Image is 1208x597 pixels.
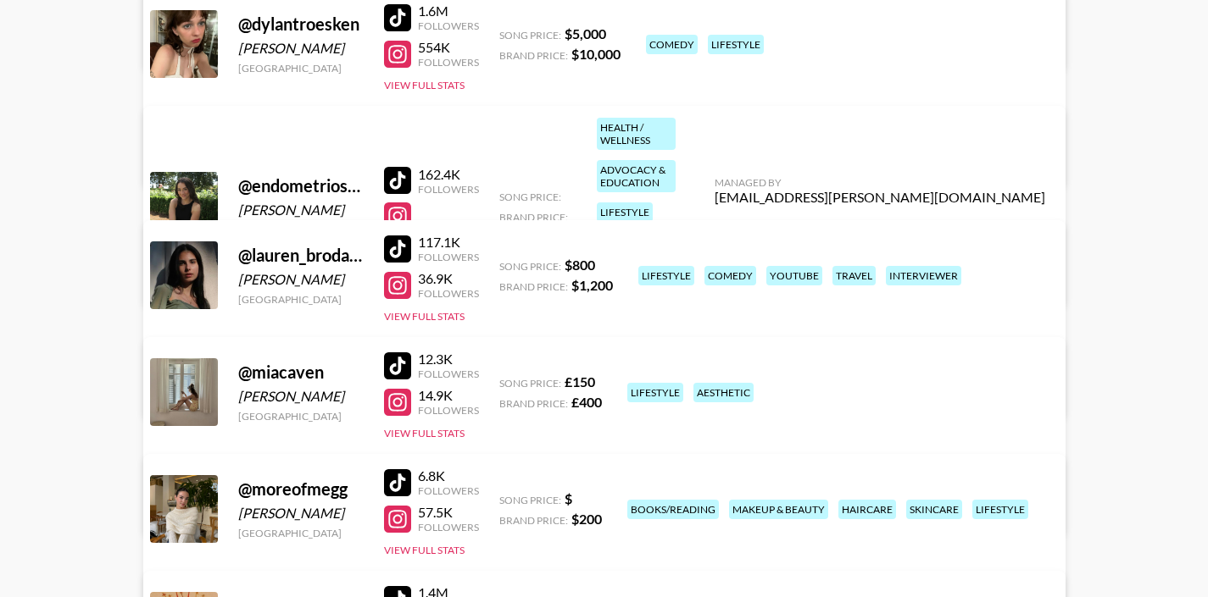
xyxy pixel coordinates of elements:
[715,219,1045,236] a: View/Edit Details
[597,202,653,222] div: lifestyle
[418,521,479,533] div: Followers
[418,484,479,497] div: Followers
[238,527,364,539] div: [GEOGRAPHIC_DATA]
[238,362,364,383] div: @ miacaven
[418,270,479,287] div: 36.9K
[499,494,561,506] span: Song Price:
[418,504,479,521] div: 57.5K
[238,505,364,522] div: [PERSON_NAME]
[832,266,876,285] div: travel
[238,388,364,405] div: [PERSON_NAME]
[565,257,595,273] strong: $ 800
[418,234,479,251] div: 117.1K
[766,266,822,285] div: youtube
[238,478,364,500] div: @ moreofmegg
[499,211,568,224] span: Brand Price:
[499,377,561,390] span: Song Price:
[571,277,613,293] strong: $ 1,200
[627,500,719,519] div: books/reading
[499,260,561,273] span: Song Price:
[597,160,676,192] div: advocacy & education
[627,383,683,402] div: lifestyle
[238,293,364,306] div: [GEOGRAPHIC_DATA]
[418,166,479,183] div: 162.4K
[384,427,465,439] button: View Full Stats
[384,544,465,556] button: View Full Stats
[571,394,602,410] strong: £ 400
[418,183,479,196] div: Followers
[886,266,961,285] div: interviewer
[906,500,962,519] div: skincare
[715,176,1045,189] div: Managed By
[418,387,479,404] div: 14.9K
[238,271,364,288] div: [PERSON_NAME]
[565,490,572,506] strong: $
[972,500,1028,519] div: lifestyle
[704,266,756,285] div: comedy
[238,175,364,196] div: @ endometriosisem
[499,397,568,410] span: Brand Price:
[715,189,1045,206] div: [EMAIL_ADDRESS][PERSON_NAME][DOMAIN_NAME]
[571,511,602,527] strong: $ 200
[418,467,479,484] div: 6.8K
[838,500,896,519] div: haircare
[238,202,364,218] div: [PERSON_NAME]
[638,266,694,285] div: lifestyle
[238,410,364,423] div: [GEOGRAPHIC_DATA]
[418,251,479,263] div: Followers
[418,368,479,380] div: Followers
[418,287,479,300] div: Followers
[418,351,479,368] div: 12.3K
[693,383,754,402] div: aesthetic
[499,280,568,293] span: Brand Price:
[499,514,568,527] span: Brand Price:
[729,500,828,519] div: makeup & beauty
[418,404,479,417] div: Followers
[499,191,561,203] span: Song Price:
[565,373,595,390] strong: £ 150
[238,245,364,266] div: @ lauren_brodauf
[597,118,676,150] div: health / wellness
[384,310,465,323] button: View Full Stats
